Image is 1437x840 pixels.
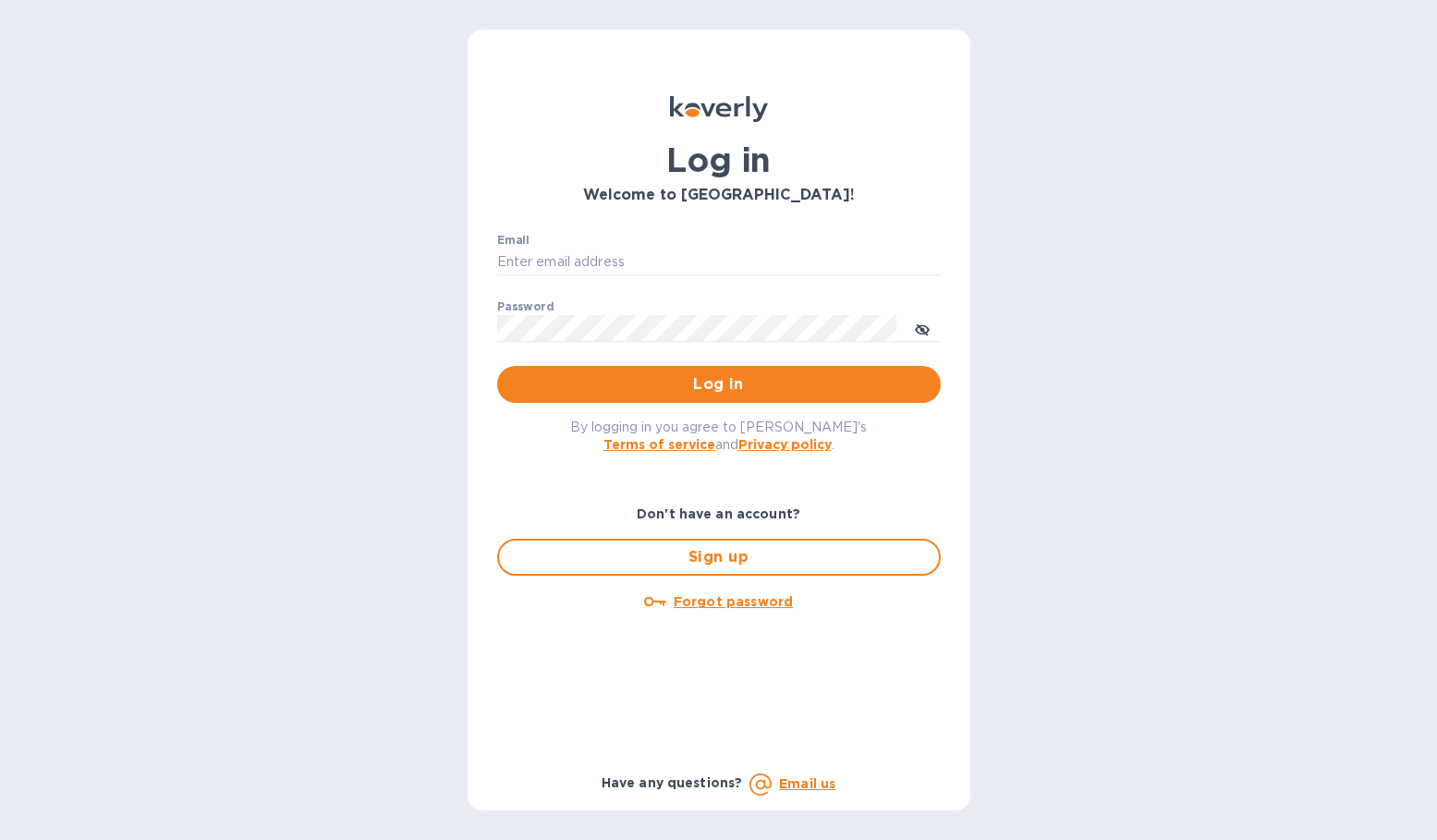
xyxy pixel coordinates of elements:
[738,437,832,452] a: Privacy policy
[670,96,768,122] img: Koverly
[904,310,941,347] button: toggle password visibility
[512,373,926,396] span: Log in
[497,366,941,403] button: Log in
[674,594,793,609] u: Forgot password
[497,140,941,179] h1: Log in
[602,775,743,790] b: Have any questions?
[570,420,867,452] span: By logging in you agree to [PERSON_NAME]'s and .
[779,776,835,791] a: Email us
[497,187,941,204] h3: Welcome to [GEOGRAPHIC_DATA]!
[497,249,941,276] input: Enter email address
[514,546,924,568] span: Sign up
[497,301,554,312] label: Password
[603,437,715,452] a: Terms of service
[497,235,530,246] label: Email
[497,539,941,576] button: Sign up
[637,506,800,521] b: Don't have an account?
